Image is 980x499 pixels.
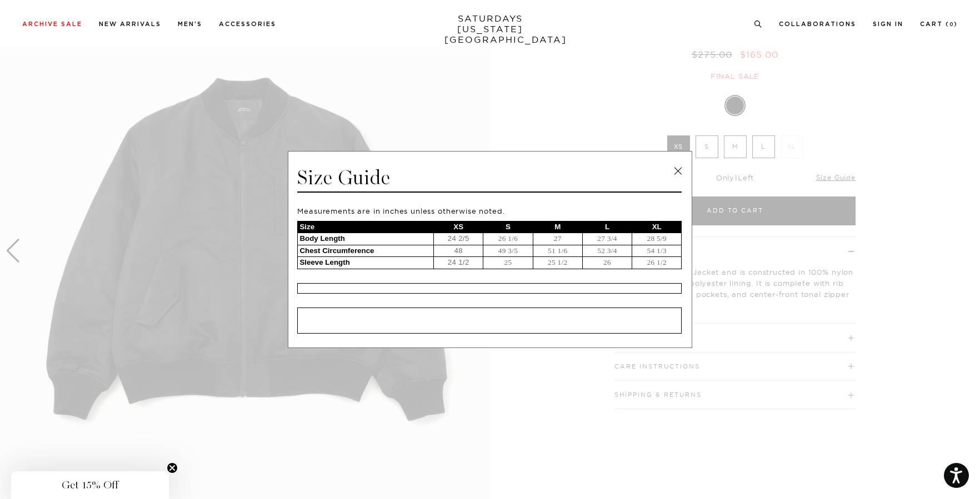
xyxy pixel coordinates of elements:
td: Sleeve Length [298,257,434,269]
td: XL [632,221,682,233]
a: SATURDAYS[US_STATE][GEOGRAPHIC_DATA] [444,13,536,45]
td: 54 1/3 [632,245,682,257]
td: Chest Circumference [298,245,434,257]
a: Collaborations [779,21,856,27]
td: 26 1/6 [483,233,533,245]
span: Get 15% Off [62,478,118,492]
a: Accessories [219,21,276,27]
td: 27 3/4 [582,233,632,245]
td: 49 3/5 [483,245,533,257]
p: Measurements are in inches unless otherwise noted. [297,206,682,216]
div: Get 15% OffClose teaser [11,471,169,499]
td: 24 2/5 [434,233,483,245]
td: 26 1/2 [632,257,682,269]
td: 25 1/2 [533,257,582,269]
td: 48 [434,245,483,257]
td: M [533,221,582,233]
td: Body Length [298,233,434,245]
td: 28 5/9 [632,233,682,245]
td: 24 1/2 [434,257,483,269]
button: Close teaser [167,462,178,473]
td: XS [434,221,483,233]
a: New Arrivals [99,21,161,27]
td: 52 3/4 [582,245,632,257]
td: 26 [582,257,632,269]
a: Men's [178,21,202,27]
td: 51 1/6 [533,245,582,257]
small: 0 [949,22,954,27]
a: Archive Sale [22,21,82,27]
td: 27 [533,233,582,245]
a: Sign In [873,21,903,27]
td: 25 [483,257,533,269]
td: L [582,221,632,233]
td: Size [298,221,434,233]
a: Cart (0) [920,21,958,27]
td: S [483,221,533,233]
div: Size Guide [297,165,682,193]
